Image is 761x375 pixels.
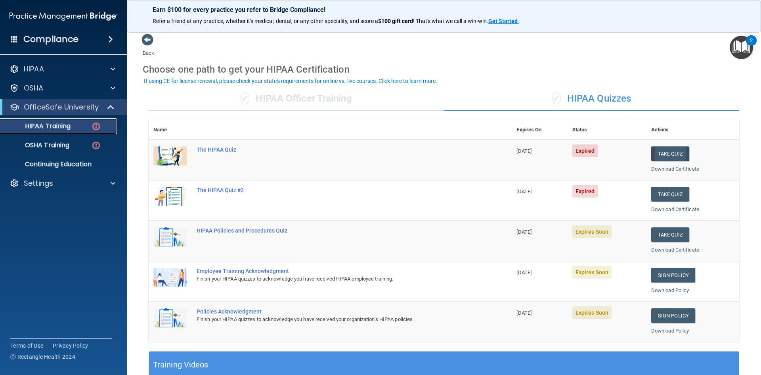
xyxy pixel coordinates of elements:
h4: Compliance [23,34,78,45]
p: OSHA Training [5,141,69,149]
strong: Get Started [488,18,518,24]
button: If using CE for license renewal, please check your state's requirements for online vs. live cours... [143,77,438,85]
span: Expires Soon [572,225,612,238]
a: Download Certificate [651,206,699,212]
th: Expires On [512,120,567,140]
h5: Training Videos [153,358,208,372]
p: HIPAA Training [5,122,71,130]
button: Take Quiz [651,146,689,161]
th: Status [568,120,646,140]
a: Download Certificate [651,247,699,253]
div: HIPAA Quizzes [444,87,739,111]
button: Take Quiz [651,227,689,242]
a: OfficeSafe University [10,102,115,112]
a: Settings [10,179,115,188]
img: danger-circle.6113f641.png [91,140,101,150]
span: ✓ [552,92,561,104]
a: Privacy Policy [53,342,88,350]
div: The HIPAA Quiz [197,146,472,153]
span: [DATE] [516,148,532,154]
a: Download Policy [651,287,689,293]
span: Expired [572,185,598,198]
div: Employee Training Acknowledgment [197,268,472,274]
span: ✓ [241,92,249,104]
a: Download Policy [651,328,689,334]
span: Expired [572,144,598,157]
img: PMB logo [10,8,117,24]
p: OSHA [24,83,44,93]
a: Terms of Use [10,342,43,350]
a: Download Certificate [651,166,699,172]
div: Finish your HIPAA quizzes to acknowledge you have received your organization’s HIPAA policies. [197,315,472,324]
span: Expires Soon [572,266,612,279]
th: Name [149,120,192,140]
a: Sign Policy [651,308,695,323]
span: Refer a friend at any practice, whether it's medical, dental, or any other speciality, and score a [153,18,378,24]
th: Actions [646,120,739,140]
span: [DATE] [516,229,532,235]
span: [DATE] [516,188,532,194]
strong: $100 gift card [378,18,413,24]
p: HIPAA [24,64,44,74]
span: [DATE] [516,269,532,275]
p: Settings [24,179,53,188]
button: Take Quiz [651,187,689,202]
div: The HIPAA Quiz #2 [197,187,472,193]
div: If using CE for license renewal, please check your state's requirements for online vs. live cours... [144,78,437,84]
div: Policies Acknowledgment [197,308,472,315]
a: Get Started [488,18,519,24]
div: Finish your HIPAA quizzes to acknowledge you have received HIPAA employee training. [197,274,472,284]
button: Open Resource Center, 2 new notifications [730,36,753,59]
div: Choose one path to get your HIPAA Certification [143,58,745,81]
p: Earn $100 for every practice you refer to Bridge Compliance! [153,6,735,13]
span: Ⓒ Rectangle Health 2024 [10,353,75,361]
a: OSHA [10,83,115,93]
div: HIPAA Policies and Procedures Quiz [197,227,472,234]
a: Sign Policy [651,268,695,283]
img: danger-circle.6113f641.png [91,121,101,131]
a: Back [143,40,154,56]
span: Expires Soon [572,306,612,319]
p: Continuing Education [5,160,113,168]
div: HIPAA Officer Training [149,87,444,111]
div: 2 [750,40,753,51]
span: ! That's what we call a win-win. [413,18,488,24]
p: OfficeSafe University [24,102,99,112]
a: HIPAA [10,64,115,74]
span: [DATE] [516,310,532,316]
